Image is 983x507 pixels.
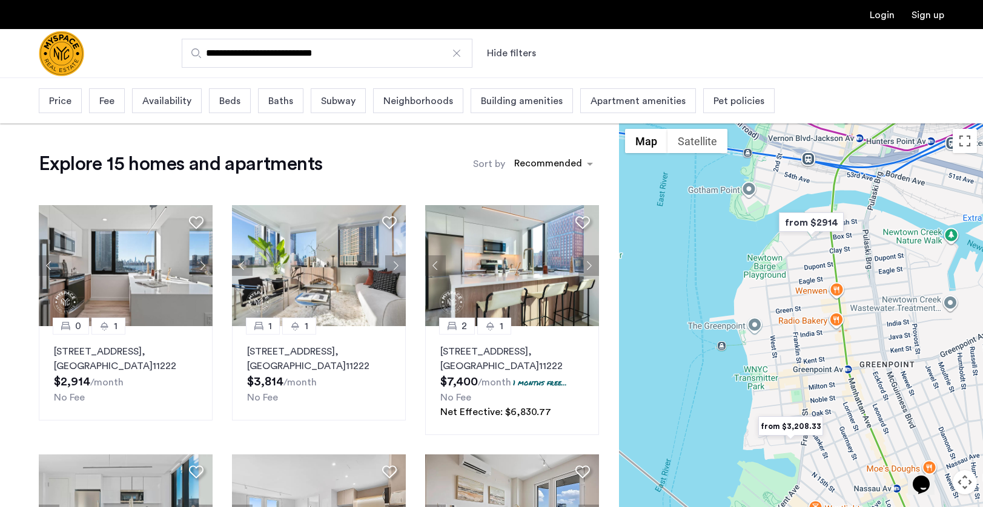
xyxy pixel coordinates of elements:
button: Map camera controls [953,470,977,494]
button: Next apartment [385,255,406,276]
button: Show satellite imagery [667,129,727,153]
a: Registration [912,10,944,20]
span: Baths [268,94,293,108]
a: 11[STREET_ADDRESS], [GEOGRAPHIC_DATA]11222No Fee [232,326,406,420]
input: Apartment Search [182,39,472,68]
img: logo [39,31,84,76]
div: Recommended [512,156,582,174]
p: [STREET_ADDRESS] 11222 [54,344,197,373]
button: Previous apartment [425,255,446,276]
span: No Fee [247,393,278,402]
sub: /month [90,378,124,387]
span: 1 [268,319,272,333]
span: $7,400 [440,376,478,388]
span: Price [49,94,71,108]
span: Availability [142,94,191,108]
p: [STREET_ADDRESS] 11222 [440,344,584,373]
a: Login [870,10,895,20]
h1: Explore 15 homes and apartments [39,152,322,176]
span: Subway [321,94,356,108]
span: Building amenities [481,94,563,108]
span: $2,914 [54,376,90,388]
img: 22_638484689619680001.png [425,205,600,326]
button: Show street map [625,129,667,153]
span: $3,814 [247,376,283,388]
button: Show or hide filters [487,46,536,61]
a: 21[STREET_ADDRESS], [GEOGRAPHIC_DATA]112221 months free...No FeeNet Effective: $6,830.77 [425,326,599,435]
img: 22_638484689611686174.png [232,205,406,326]
span: Net Effective: $6,830.77 [440,407,551,417]
span: 0 [75,319,81,333]
span: 2 [462,319,467,333]
img: 22_638484689605315683.png [39,205,213,326]
div: from $2914 [774,209,849,236]
button: Next apartment [578,255,599,276]
button: Next apartment [192,255,213,276]
p: 1 months free... [513,378,567,388]
ng-select: sort-apartment [508,153,599,175]
sub: /month [283,378,317,387]
span: 1 [500,319,503,333]
label: Sort by [473,157,505,171]
span: No Fee [440,393,471,402]
button: Previous apartment [232,255,253,276]
sub: /month [478,378,511,387]
span: Apartment amenities [591,94,686,108]
p: [STREET_ADDRESS] 11222 [247,344,391,373]
button: Previous apartment [39,255,59,276]
span: No Fee [54,393,85,402]
a: 01[STREET_ADDRESS], [GEOGRAPHIC_DATA]11222No Fee [39,326,213,420]
span: Fee [99,94,114,108]
div: from $3,208.33 [753,413,828,440]
button: Toggle fullscreen view [953,129,977,153]
span: 1 [305,319,308,333]
a: Cazamio Logo [39,31,84,76]
span: 1 [114,319,117,333]
iframe: chat widget [908,459,947,495]
span: Beds [219,94,240,108]
span: Pet policies [713,94,764,108]
span: Neighborhoods [383,94,453,108]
